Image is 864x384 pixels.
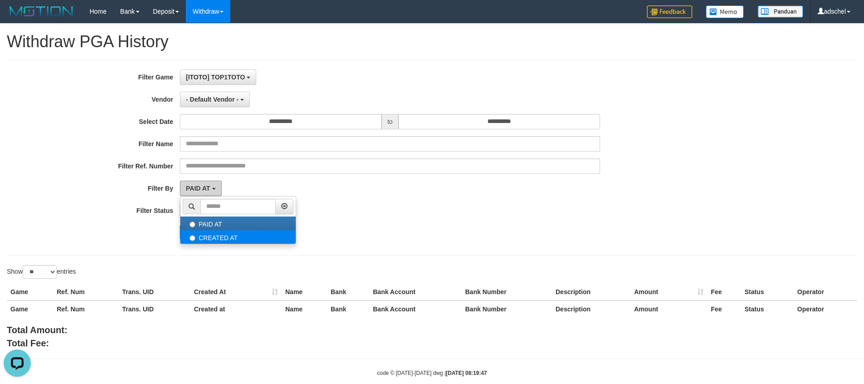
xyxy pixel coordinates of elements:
button: - Default Vendor - [180,92,250,107]
th: Description [552,284,631,300]
th: Bank Number [462,284,552,300]
th: Trans. UID [119,300,190,317]
th: Operator [794,300,857,317]
button: [ITOTO] TOP1TOTO [180,69,256,85]
input: CREATED AT [189,235,195,241]
select: Showentries [23,265,57,279]
th: Bank Number [462,300,552,317]
img: MOTION_logo.png [7,5,76,18]
th: Fee [707,300,741,317]
img: Feedback.jpg [647,5,692,18]
th: Game [7,300,53,317]
b: Total Fee: [7,338,49,348]
th: Amount [631,300,707,317]
th: Ref. Num [53,300,119,317]
input: PAID AT [189,222,195,227]
th: Created at [190,300,282,317]
th: Amount [631,284,707,300]
span: PAID AT [186,185,210,192]
b: Total Amount: [7,325,67,335]
span: to [382,114,399,129]
label: Show entries [7,265,76,279]
th: Bank [327,284,369,300]
th: Description [552,300,631,317]
th: Bank Account [369,284,462,300]
th: Bank [327,300,369,317]
button: Open LiveChat chat widget [4,4,31,31]
th: Status [741,284,794,300]
button: PAID AT [180,181,221,196]
label: PAID AT [180,217,296,230]
th: Trans. UID [119,284,190,300]
strong: [DATE] 08:19:47 [446,370,487,376]
th: Status [741,300,794,317]
th: Bank Account [369,300,462,317]
th: Fee [707,284,741,300]
h1: Withdraw PGA History [7,33,857,51]
th: Name [282,300,327,317]
th: Ref. Num [53,284,119,300]
th: Created At [190,284,282,300]
span: - Default Vendor - [186,96,238,103]
th: Operator [794,284,857,300]
img: panduan.png [758,5,803,18]
th: Game [7,284,53,300]
label: CREATED AT [180,230,296,244]
span: [ITOTO] TOP1TOTO [186,74,245,81]
img: Button%20Memo.svg [706,5,744,18]
small: code © [DATE]-[DATE] dwg | [377,370,487,376]
th: Name [282,284,327,300]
